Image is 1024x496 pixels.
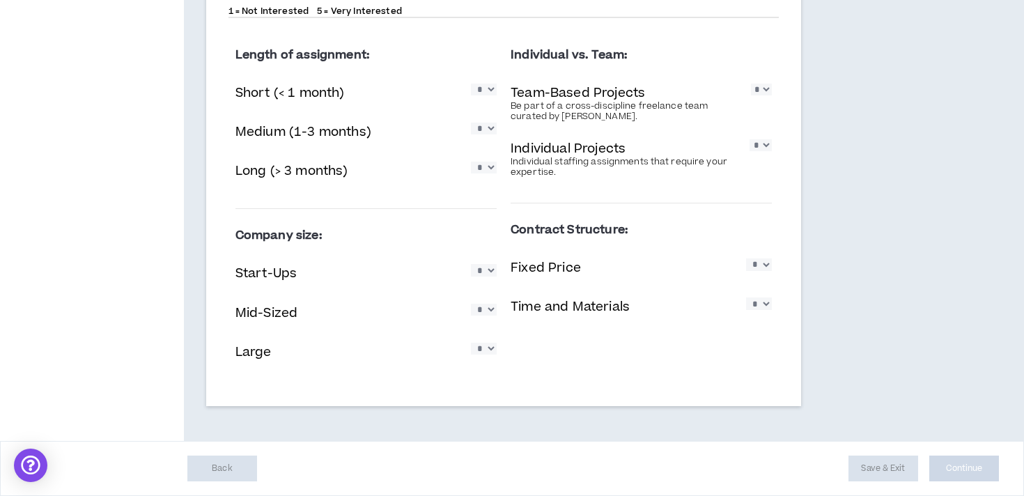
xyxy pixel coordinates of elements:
p: Fixed Price [511,258,581,277]
button: Continue [929,456,999,481]
label: Length of assignment: [235,43,497,68]
p: 5 = Very Interested [317,6,402,17]
p: Medium (1-3 months) [235,123,371,141]
p: Mid-Sized [235,304,298,323]
p: Team-Based Projects [511,84,645,102]
button: Back [187,456,257,481]
p: 1 = Not Interested [228,6,309,17]
p: Be part of a cross-discipline freelance team curated by [PERSON_NAME]. [511,101,751,122]
button: Save & Exit [848,456,918,481]
label: Individual vs. Team: [511,43,772,68]
p: Start-Ups [235,264,297,283]
p: Long (> 3 months) [235,162,348,180]
label: Company size: [235,224,497,248]
label: Contract Structure: [511,218,772,242]
p: Individual staffing assignments that require your expertise. [511,157,750,178]
p: Time and Materials [511,297,630,316]
p: Individual Projects [511,139,626,158]
div: Open Intercom Messenger [14,449,47,482]
p: Large [235,343,272,362]
p: Short (< 1 month) [235,84,345,102]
